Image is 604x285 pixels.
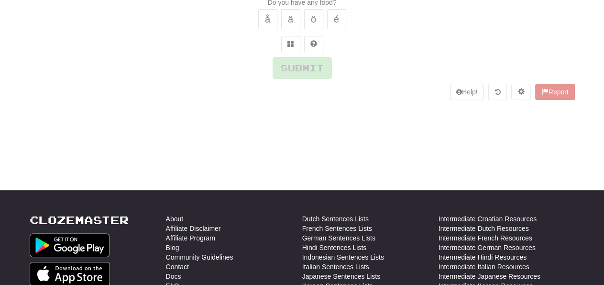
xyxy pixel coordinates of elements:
a: Blog [166,243,179,252]
a: Intermediate German Resources [439,243,536,252]
a: Intermediate French Resources [439,233,532,243]
a: Hindi Sentences Lists [302,243,367,252]
button: å [258,9,277,29]
a: Contact [166,262,189,272]
a: Intermediate Japanese Resources [439,272,540,281]
a: Affiliate Program [166,233,215,243]
a: Japanese Sentences Lists [302,272,380,281]
a: Intermediate Dutch Resources [439,224,529,233]
button: ä [281,9,300,29]
a: Indonesian Sentences Lists [302,252,384,262]
button: Report [535,84,574,100]
button: é [327,9,346,29]
a: Docs [166,272,181,281]
a: Italian Sentences Lists [302,262,369,272]
button: Round history (alt+y) [488,84,506,100]
a: Dutch Sentences Lists [302,214,369,224]
a: French Sentences Lists [302,224,372,233]
a: Community Guidelines [166,252,233,262]
a: Intermediate Hindi Resources [439,252,527,262]
button: Switch sentence to multiple choice alt+p [281,36,300,52]
a: About [166,214,184,224]
button: Submit [273,57,332,79]
a: Clozemaster [30,214,129,226]
a: Intermediate Italian Resources [439,262,529,272]
button: Single letter hint - you only get 1 per sentence and score half the points! alt+h [304,36,323,52]
button: ö [304,9,323,29]
button: Help! [450,84,484,100]
a: German Sentences Lists [302,233,375,243]
a: Intermediate Croatian Resources [439,214,537,224]
a: Affiliate Disclaimer [166,224,221,233]
img: Get it on Google Play [30,233,110,257]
